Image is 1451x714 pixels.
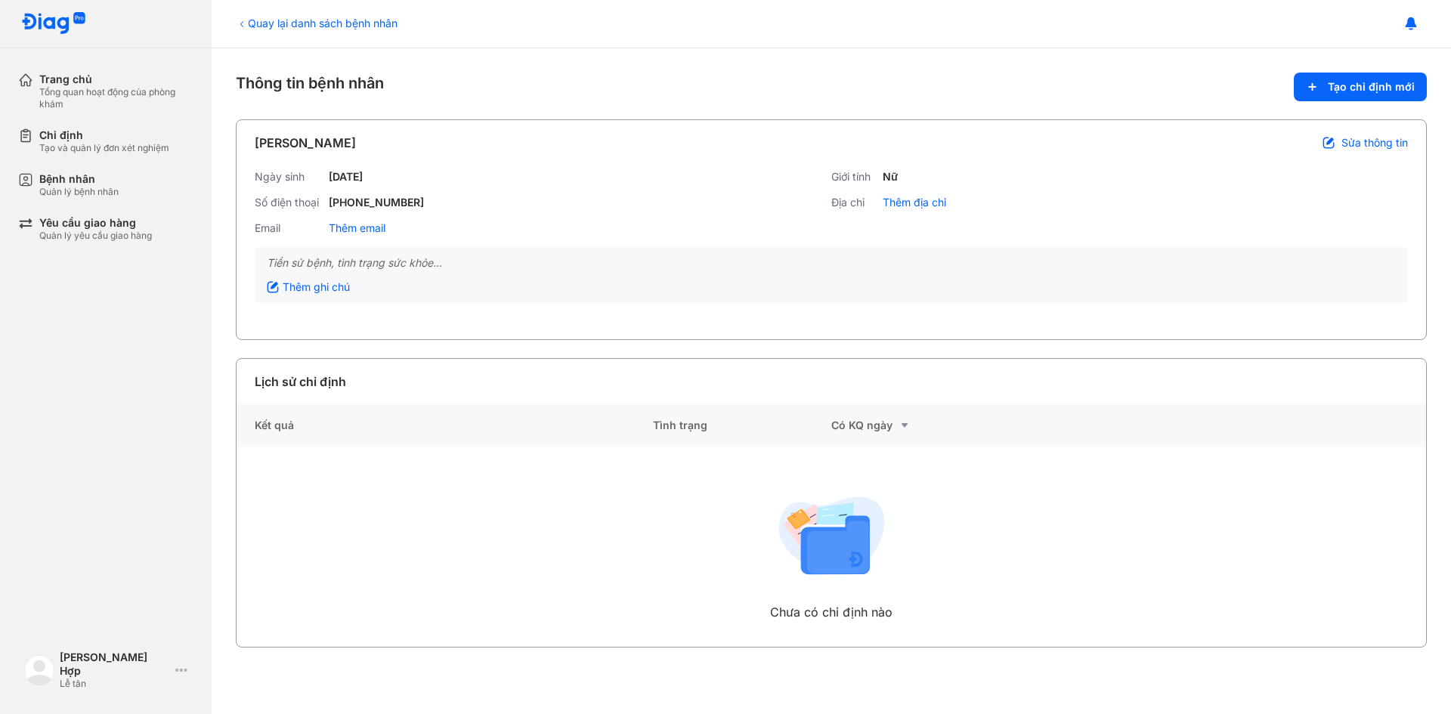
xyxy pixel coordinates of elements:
[24,655,54,685] img: logo
[60,678,169,690] div: Lễ tân
[39,216,152,230] div: Yêu cầu giao hàng
[255,134,356,152] div: [PERSON_NAME]
[329,170,363,184] div: [DATE]
[236,15,398,31] div: Quay lại danh sách bệnh nhân
[267,280,350,294] div: Thêm ghi chú
[329,196,424,209] div: [PHONE_NUMBER]
[770,603,893,621] div: Chưa có chỉ định nào
[883,196,946,209] div: Thêm địa chỉ
[39,172,119,186] div: Bệnh nhân
[831,416,1010,434] div: Có KQ ngày
[39,142,169,154] div: Tạo và quản lý đơn xét nghiệm
[39,128,169,142] div: Chỉ định
[883,170,898,184] div: Nữ
[60,651,169,678] div: [PERSON_NAME] Hợp
[1341,136,1408,150] span: Sửa thông tin
[329,221,385,235] div: Thêm email
[39,73,193,86] div: Trang chủ
[1294,73,1427,101] button: Tạo chỉ định mới
[39,186,119,198] div: Quản lý bệnh nhân
[831,196,877,209] div: Địa chỉ
[21,12,86,36] img: logo
[255,196,323,209] div: Số điện thoại
[267,256,1396,270] div: Tiền sử bệnh, tình trạng sức khỏe...
[653,404,831,447] div: Tình trạng
[39,230,152,242] div: Quản lý yêu cầu giao hàng
[236,73,1427,101] div: Thông tin bệnh nhân
[255,221,323,235] div: Email
[831,170,877,184] div: Giới tính
[39,86,193,110] div: Tổng quan hoạt động của phòng khám
[1328,80,1415,94] span: Tạo chỉ định mới
[237,404,653,447] div: Kết quả
[255,170,323,184] div: Ngày sinh
[255,372,346,391] div: Lịch sử chỉ định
